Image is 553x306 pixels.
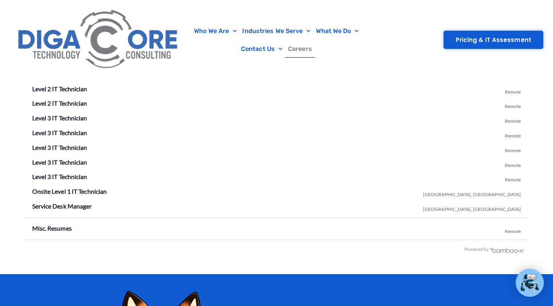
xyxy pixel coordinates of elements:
[285,40,315,58] a: Careers
[505,156,521,171] span: Remote
[32,114,87,122] a: Level 3 IT Technician
[238,40,285,58] a: Contact Us
[32,144,87,151] a: Level 3 IT Technician
[505,127,521,142] span: Remote
[505,112,521,127] span: Remote
[444,31,543,49] a: Pricing & IT Assessment
[423,186,521,200] span: [GEOGRAPHIC_DATA], [GEOGRAPHIC_DATA]
[32,129,87,136] a: Level 3 IT Technician
[32,99,87,107] a: Level 2 IT Technician
[489,247,525,253] img: BambooHR - HR software
[505,223,521,237] span: Remote
[456,37,531,43] span: Pricing & IT Assessment
[313,22,361,40] a: What We Do
[423,200,521,215] span: [GEOGRAPHIC_DATA], [GEOGRAPHIC_DATA]
[32,188,107,195] a: Onsite Level 1 IT Technician
[32,173,87,180] a: Level 3 IT Technician
[32,224,72,232] a: Misc. Resumes
[191,22,239,40] a: Who We Are
[14,4,184,76] img: Digacore Logo
[505,97,521,112] span: Remote
[32,85,87,92] a: Level 2 IT Technician
[505,171,521,186] span: Remote
[239,22,313,40] a: Industries We Serve
[32,158,87,166] a: Level 3 IT Technician
[505,142,521,156] span: Remote
[32,202,92,210] a: Service Desk Manager
[24,244,525,255] div: Powered by
[505,83,521,98] span: Remote
[187,22,365,58] nav: Menu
